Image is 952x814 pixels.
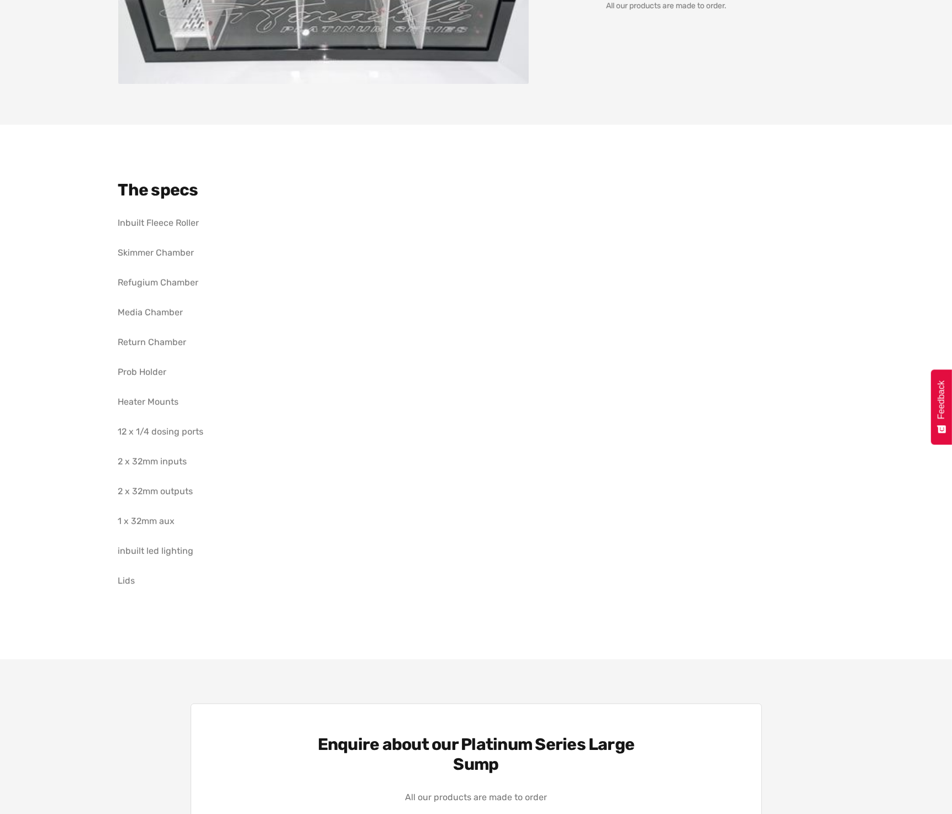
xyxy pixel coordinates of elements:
[937,380,946,419] span: Feedback
[118,455,302,468] p: 2 x 32mm inputs
[118,276,302,289] p: Refugium Chamber
[118,395,302,409] p: Heater Mounts
[118,366,302,379] p: Prob Holder
[118,425,302,438] p: 12 x 1/4 dosing ports
[300,734,653,774] h3: Enquire about our Platinum Series Large Sump
[118,574,302,588] p: Lids
[118,216,302,230] p: Inbuilt Fleece Roller
[118,485,302,498] p: 2 x 32mm outputs
[118,545,302,558] p: inbuilt led lighting
[118,306,302,319] p: Media Chamber
[118,246,302,260] p: Skimmer Chamber
[118,515,302,528] p: 1 x 32mm aux
[118,336,302,349] p: Return Chamber
[118,180,285,200] h3: The specs
[931,369,952,445] button: Feedback - Show survey
[300,791,653,804] div: All our products are made to order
